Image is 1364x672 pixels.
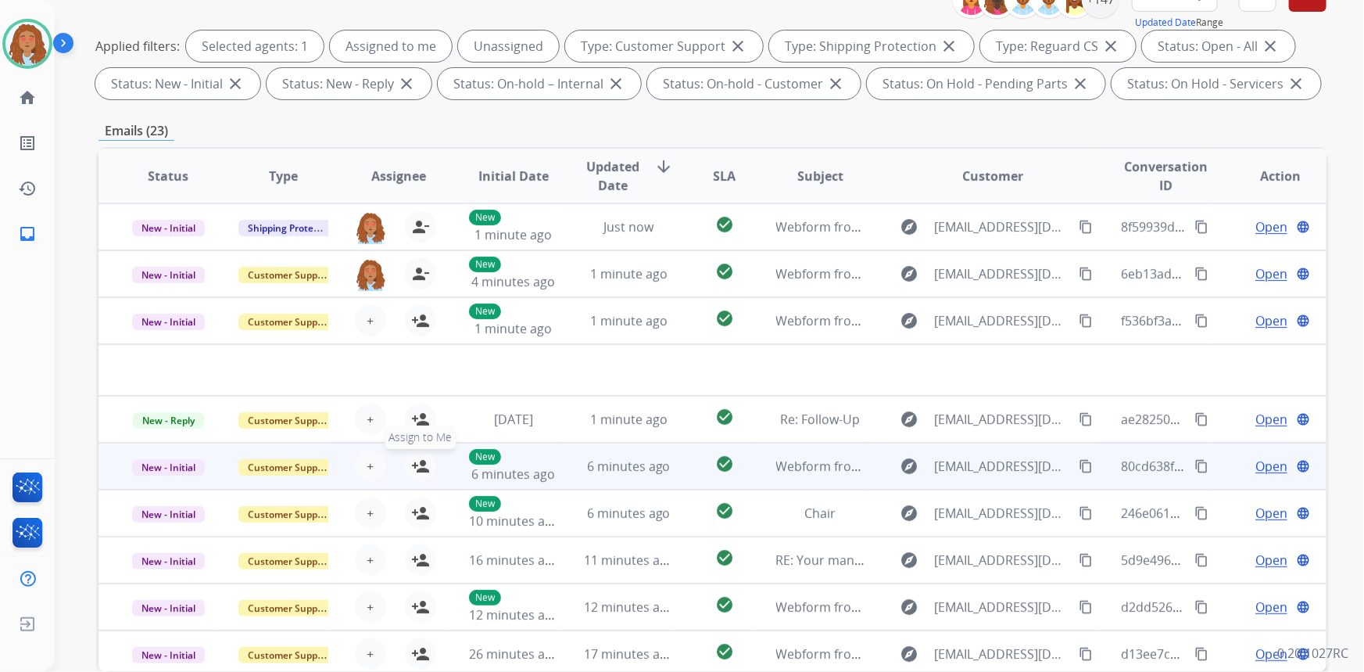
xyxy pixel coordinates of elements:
[148,167,188,185] span: Status
[1071,74,1090,93] mat-icon: close
[1121,312,1359,329] span: f536bf3a-53d8-4e94-aece-d5bdcbe42797
[584,598,675,616] span: 12 minutes ago
[769,31,974,62] div: Type: Shipping Protection
[776,458,1130,475] span: Webform from [EMAIL_ADDRESS][DOMAIN_NAME] on [DATE]
[238,412,340,429] span: Customer Support
[715,215,734,234] mat-icon: check_circle
[132,267,205,283] span: New - Initial
[584,645,675,663] span: 17 minutes ago
[900,504,919,523] mat-icon: explore
[1121,552,1359,569] span: 5d9e4960-0048-4997-a038-fb4c3237c321
[1194,600,1208,614] mat-icon: content_copy
[18,88,37,107] mat-icon: home
[355,258,386,291] img: agent-avatar
[458,31,559,62] div: Unassigned
[715,501,734,520] mat-icon: check_circle
[590,312,668,329] span: 1 minute ago
[98,121,174,141] p: Emails (23)
[132,314,205,330] span: New - Initial
[1194,553,1208,567] mat-icon: content_copy
[132,600,205,616] span: New - Initial
[1255,645,1287,663] span: Open
[367,598,374,616] span: +
[565,31,763,62] div: Type: Customer Support
[647,68,861,99] div: Status: On-hold - Customer
[95,37,180,56] p: Applied filters:
[776,598,1130,616] span: Webform from [EMAIL_ADDRESS][DOMAIN_NAME] on [DATE]
[1194,220,1208,234] mat-icon: content_copy
[1194,647,1208,661] mat-icon: content_copy
[1255,311,1287,330] span: Open
[132,647,205,663] span: New - Initial
[963,167,1024,185] span: Customer
[405,451,436,482] button: Assign to Me
[715,262,734,281] mat-icon: check_circle
[1194,314,1208,328] mat-icon: content_copy
[132,553,205,570] span: New - Initial
[355,211,386,244] img: agent-avatar
[900,264,919,283] mat-icon: explore
[367,645,374,663] span: +
[411,504,430,523] mat-icon: person_add
[805,505,836,522] span: Chair
[1277,644,1348,663] p: 0.20.1027RC
[1121,598,1355,616] span: d2dd5263-53f9-4751-9622-f7c592ed2f13
[355,451,386,482] button: +
[471,273,555,290] span: 4 minutes ago
[1079,647,1093,661] mat-icon: content_copy
[469,512,560,530] span: 10 minutes ago
[355,638,386,670] button: +
[132,220,205,236] span: New - Initial
[1079,220,1093,234] mat-icon: content_copy
[1194,506,1208,520] mat-icon: content_copy
[1296,412,1310,426] mat-icon: language
[935,410,1071,429] span: [EMAIL_ADDRESS][DOMAIN_NAME]
[367,311,374,330] span: +
[1079,412,1093,426] mat-icon: content_copy
[867,68,1105,99] div: Status: On Hold - Pending Parts
[95,68,260,99] div: Status: New - Initial
[411,551,430,570] mat-icon: person_add
[269,167,298,185] span: Type
[18,225,37,243] mat-icon: inbox
[1296,220,1310,234] mat-icon: language
[1135,16,1223,29] span: Range
[469,257,501,272] p: New
[1255,598,1287,616] span: Open
[132,506,205,523] span: New - Initial
[715,309,734,328] mat-icon: check_circle
[133,412,204,429] span: New - Reply
[469,210,501,225] p: New
[238,600,340,616] span: Customer Support
[18,179,37,198] mat-icon: history
[1296,600,1310,614] mat-icon: language
[900,311,919,330] mat-icon: explore
[1287,74,1305,93] mat-icon: close
[18,134,37,153] mat-icon: list_alt
[713,167,736,185] span: SLA
[367,504,374,523] span: +
[411,311,430,330] mat-icon: person_add
[1255,217,1287,236] span: Open
[1296,267,1310,281] mat-icon: language
[900,217,919,236] mat-icon: explore
[1079,600,1093,614] mat-icon: content_copy
[238,267,340,283] span: Customer Support
[900,457,919,476] mat-icon: explore
[411,217,430,236] mat-icon: person_remove
[1296,506,1310,520] mat-icon: language
[330,31,452,62] div: Assigned to me
[238,220,345,236] span: Shipping Protection
[367,457,374,476] span: +
[411,457,430,476] mat-icon: person_add
[776,265,1130,282] span: Webform from [EMAIL_ADDRESS][DOMAIN_NAME] on [DATE]
[1079,506,1093,520] mat-icon: content_copy
[587,458,671,475] span: 6 minutes ago
[238,647,340,663] span: Customer Support
[469,496,501,512] p: New
[469,590,501,606] p: New
[5,22,49,66] img: avatar
[1296,459,1310,473] mat-icon: language
[1135,16,1196,29] button: Updated Date
[238,553,340,570] span: Customer Support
